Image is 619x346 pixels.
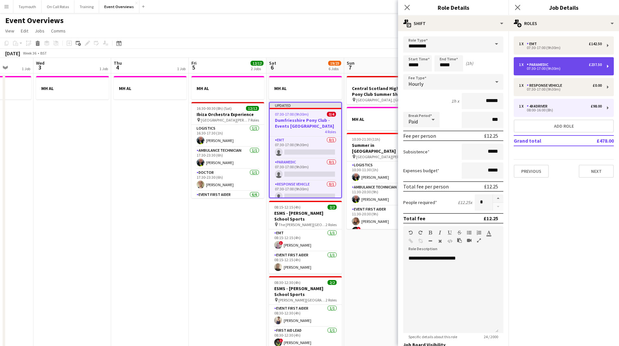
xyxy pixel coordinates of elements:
span: Sat [269,60,276,66]
span: 2 Roles [326,222,337,227]
app-job-card: 08:15-12:15 (4h)2/2ESMS - [PERSON_NAME] School Sports The [PERSON_NAME][GEOGRAPHIC_DATA]2 RolesEM... [269,201,342,274]
span: ! [279,339,283,342]
h3: Ibiza Orchestra Experience [191,111,264,117]
span: 2 Roles [326,298,337,302]
div: £142.50 [589,42,602,46]
div: £98.00 [591,104,602,109]
span: 2/2 [328,280,337,285]
div: 1 Job [22,66,30,71]
app-job-card: Updated07:30-17:00 (9h30m)0/4Dumfriesshire Pony Club - Events [GEOGRAPHIC_DATA]4 RolesEMT0/107:30... [269,102,342,198]
h1: Event Overviews [5,16,64,25]
span: View [5,28,14,34]
label: Expenses budget [403,168,439,173]
span: 7 [346,64,355,71]
span: Specific details about this role [403,334,462,339]
button: On Call Rotas [42,0,74,13]
div: 1h x [451,98,459,104]
span: 2/2 [328,205,337,210]
span: 7 Roles [248,118,259,122]
div: 1 Job [177,66,186,71]
app-job-card: MH AL [347,107,419,130]
app-card-role: Logistics1/110:30-11:30 (1h)[PERSON_NAME] [347,161,419,184]
button: Underline [447,230,452,235]
div: 07:30-17:00 (9h30m) [519,67,602,70]
span: Sun [347,60,355,66]
app-card-role: Response Vehicle0/107:30-17:00 (9h30m) [270,181,341,203]
h3: MH AL [269,85,342,91]
h3: Role Details [398,3,509,12]
h3: Job Details [509,3,619,12]
span: [GEOGRAPHIC_DATA][PERSON_NAME], [GEOGRAPHIC_DATA] [201,118,248,122]
app-card-role: Event First Aider6/617:30-23:30 (6h) [191,191,264,260]
span: 24 / 2000 [479,334,503,339]
h3: MH AL [114,85,187,91]
a: Jobs [32,27,47,35]
div: 1 Job [99,66,108,71]
span: 0/4 [327,112,336,117]
div: MH AL [269,76,342,99]
div: 1 x [519,62,527,67]
span: 08:30-12:30 (4h) [274,280,301,285]
app-card-role: Ambulance Technician1/111:30-20:30 (9h)[PERSON_NAME] [347,184,419,206]
button: Event Overviews [99,0,139,13]
app-job-card: Central Scotland Highland Pony Club Summer Show [GEOGRAPHIC_DATA], [GEOGRAPHIC_DATA] [347,76,419,104]
div: EMT [527,42,539,46]
span: Jobs [35,28,45,34]
button: Paste as plain text [457,238,462,243]
div: 07:30-17:00 (9h30m) [519,46,602,49]
h3: Central Scotland Highland Pony Club Summer Show [347,85,419,97]
span: Hourly [408,81,423,87]
button: Text Color [486,230,491,235]
div: £12.25 x [458,199,472,205]
app-job-card: 16:30-00:30 (8h) (Sat)12/12Ibiza Orchestra Experience [GEOGRAPHIC_DATA][PERSON_NAME], [GEOGRAPHIC... [191,102,264,198]
button: Training [74,0,99,13]
span: 19/23 [328,61,341,66]
button: Taymouth [13,0,42,13]
span: 4 [113,64,122,71]
app-card-role: Logistics1/116:30-17:30 (1h)[PERSON_NAME] [191,125,264,147]
span: 16:30-00:30 (8h) (Sat) [197,106,232,111]
div: BST [40,51,47,56]
h3: MH AL [36,85,109,91]
app-job-card: MH AL [36,76,109,99]
app-card-role: Event First Aider1/108:30-12:30 (4h)[PERSON_NAME] [269,305,342,327]
span: Paid [408,118,418,125]
span: [GEOGRAPHIC_DATA], [GEOGRAPHIC_DATA] [356,97,414,102]
div: Total fee per person [403,183,449,190]
h3: MH AL [347,116,419,122]
button: Bold [428,230,432,235]
div: 2 Jobs [251,66,263,71]
span: Week 36 [21,51,38,56]
span: 08:15-12:15 (4h) [274,205,301,210]
div: £12.25 [484,215,498,222]
span: ! [357,227,361,231]
h3: Summer in [GEOGRAPHIC_DATA] [347,142,419,154]
button: Add role [514,120,614,133]
button: Italic [438,230,442,235]
div: 1 x [519,104,527,109]
span: Edit [21,28,28,34]
button: Horizontal Line [428,238,432,244]
span: [PERSON_NAME][GEOGRAPHIC_DATA] [278,298,326,302]
button: HTML Code [447,238,452,244]
button: Unordered List [467,230,471,235]
div: Paramedic [527,62,551,67]
div: £12.25 [484,133,498,139]
div: Shift [398,16,509,31]
h3: ESMS - [PERSON_NAME] School Sports [269,210,342,222]
button: Increase [493,194,503,203]
button: Ordered List [477,230,481,235]
button: Previous [514,165,549,178]
app-job-card: MH AL [114,76,187,99]
span: 4 Roles [325,129,336,134]
app-card-role: Event First Aider1/108:15-12:15 (4h)[PERSON_NAME] [269,251,342,274]
div: [DATE] [5,50,20,57]
td: £478.00 [575,135,614,146]
span: 12/12 [246,106,259,111]
span: 6 [268,64,276,71]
